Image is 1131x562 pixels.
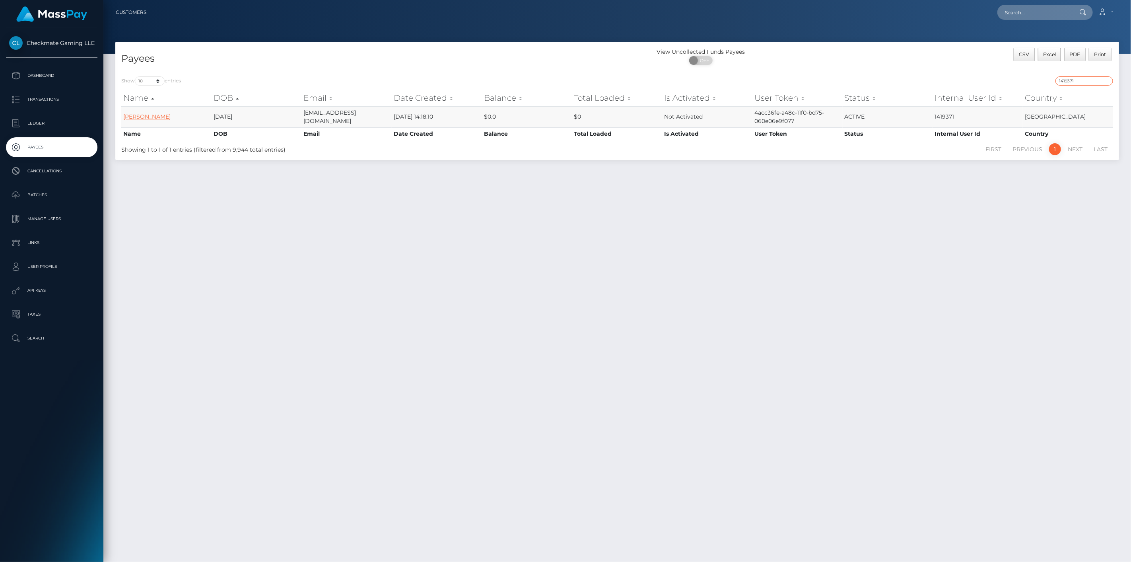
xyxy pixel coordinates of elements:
[123,113,171,120] a: [PERSON_NAME]
[572,127,663,140] th: Total Loaded
[1023,106,1113,127] td: [GEOGRAPHIC_DATA]
[662,127,752,140] th: Is Activated
[9,141,94,153] p: Payees
[9,308,94,320] p: Taxes
[6,161,97,181] a: Cancellations
[572,90,663,106] th: Total Loaded: activate to sort column ascending
[6,66,97,86] a: Dashboard
[662,90,752,106] th: Is Activated: activate to sort column ascending
[16,6,87,22] img: MassPay Logo
[6,233,97,253] a: Links
[6,113,97,133] a: Ledger
[9,117,94,129] p: Ledger
[1070,51,1080,57] span: PDF
[1023,90,1113,106] th: Country: activate to sort column ascending
[843,127,933,140] th: Status
[933,127,1023,140] th: Internal User Id
[116,4,146,21] a: Customers
[482,127,572,140] th: Balance
[212,90,302,106] th: DOB: activate to sort column descending
[1014,48,1035,61] button: CSV
[1094,51,1106,57] span: Print
[6,304,97,324] a: Taxes
[6,185,97,205] a: Batches
[482,106,572,127] td: $0.0
[6,328,97,348] a: Search
[392,90,482,106] th: Date Created: activate to sort column ascending
[662,106,752,127] td: Not Activated
[1055,76,1113,86] input: Search transactions
[301,90,392,106] th: Email: activate to sort column ascending
[1089,48,1112,61] button: Print
[6,137,97,157] a: Payees
[752,127,843,140] th: User Token
[933,106,1023,127] td: 1419371
[1023,127,1113,140] th: Country
[121,142,528,154] div: Showing 1 to 1 of 1 entries (filtered from 9,944 total entries)
[752,106,843,127] td: 4acc36fe-a48c-11f0-bd75-060e06e9f077
[694,56,713,65] span: OFF
[9,36,23,50] img: Checkmate Gaming LLC
[212,127,302,140] th: DOB
[121,90,212,106] th: Name: activate to sort column ascending
[843,90,933,106] th: Status: activate to sort column ascending
[6,90,97,109] a: Transactions
[212,106,302,127] td: [DATE]
[933,90,1023,106] th: Internal User Id: activate to sort column ascending
[9,165,94,177] p: Cancellations
[121,76,181,86] label: Show entries
[121,52,611,66] h4: Payees
[997,5,1072,20] input: Search...
[301,106,392,127] td: [EMAIL_ADDRESS][DOMAIN_NAME]
[6,257,97,277] a: User Profile
[9,94,94,105] p: Transactions
[6,209,97,229] a: Manage Users
[392,127,482,140] th: Date Created
[135,76,165,86] select: Showentries
[752,90,843,106] th: User Token: activate to sort column ascending
[1049,143,1061,155] a: 1
[6,281,97,301] a: API Keys
[6,39,97,47] span: Checkmate Gaming LLC
[1043,51,1056,57] span: Excel
[9,237,94,249] p: Links
[9,261,94,273] p: User Profile
[9,70,94,82] p: Dashboard
[572,106,663,127] td: $0
[843,106,933,127] td: ACTIVE
[1019,51,1029,57] span: CSV
[9,285,94,297] p: API Keys
[1065,48,1086,61] button: PDF
[9,213,94,225] p: Manage Users
[617,48,785,56] div: View Uncollected Funds Payees
[9,332,94,344] p: Search
[1038,48,1061,61] button: Excel
[301,127,392,140] th: Email
[392,106,482,127] td: [DATE] 14:18:10
[482,90,572,106] th: Balance: activate to sort column ascending
[121,127,212,140] th: Name
[9,189,94,201] p: Batches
